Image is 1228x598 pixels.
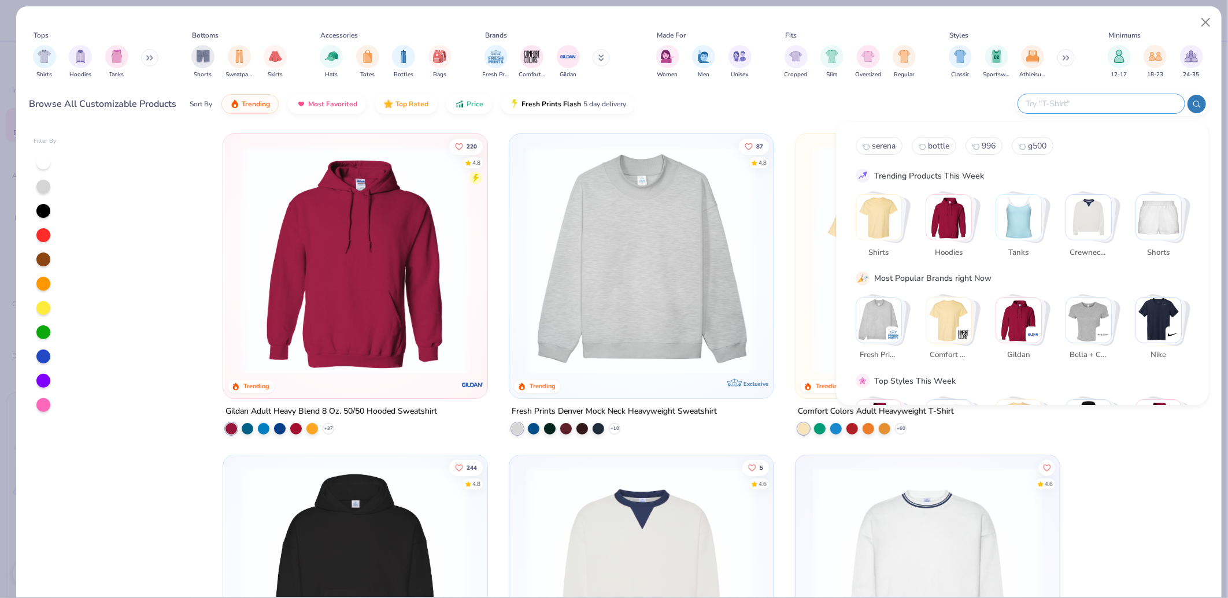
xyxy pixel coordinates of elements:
[930,350,968,361] span: Comfort Colors
[949,45,972,79] button: filter button
[898,50,911,63] img: Regular Image
[739,138,769,154] button: Like
[926,399,979,468] button: Stack Card Button Sportswear
[105,45,128,79] button: filter button
[856,137,903,155] button: serena0
[657,70,678,79] span: Women
[221,94,279,114] button: Trending
[912,137,957,155] button: bottle1
[191,45,214,79] div: filter for Shorts
[926,194,979,263] button: Stack Card Button Hoodies
[807,146,1048,375] img: 029b8af0-80e6-406f-9fdc-fdf898547912
[826,50,838,63] img: Slim Image
[1147,70,1163,79] span: 18-23
[449,459,483,476] button: Like
[288,94,366,114] button: Most Favorited
[487,48,505,65] img: Fresh Prints Image
[742,459,769,476] button: Like
[855,45,881,79] button: filter button
[467,99,483,109] span: Price
[384,99,393,109] img: TopRated.gif
[1026,50,1040,63] img: Athleisure Image
[692,45,715,79] div: filter for Men
[69,45,92,79] button: filter button
[785,45,808,79] button: filter button
[728,45,752,79] button: filter button
[760,465,763,470] span: 5
[269,50,282,63] img: Skirts Image
[485,30,507,40] div: Brands
[36,70,52,79] span: Shirts
[657,30,686,40] div: Made For
[861,50,875,63] img: Oversized Image
[360,70,375,79] span: Totes
[856,399,909,468] button: Stack Card Button Classic
[860,350,898,361] span: Fresh Prints
[395,99,428,109] span: Top Rated
[1168,329,1179,340] img: Nike
[996,297,1049,366] button: Stack Card Button Gildan
[1025,97,1177,110] input: Try "T-Shirt"
[856,297,909,366] button: Stack Card Button Fresh Prints
[197,50,210,63] img: Shorts Image
[894,70,915,79] span: Regular
[557,45,580,79] div: filter for Gildan
[997,195,1042,240] img: Tanks
[397,50,410,63] img: Bottles Image
[1039,459,1055,476] button: Like
[109,70,124,79] span: Tanks
[235,146,476,375] img: 01756b78-01f6-4cc6-8d8a-3c30c1a0c8ac
[193,30,219,40] div: Bottoms
[1149,50,1162,63] img: 18-23 Image
[789,50,802,63] img: Cropped Image
[826,70,838,79] span: Slim
[69,70,91,79] span: Hoodies
[820,45,844,79] div: filter for Slim
[519,45,545,79] div: filter for Comfort Colors
[1066,297,1119,366] button: Stack Card Button Bella + Canvas
[855,70,881,79] span: Oversized
[519,70,545,79] span: Comfort Colors
[1144,45,1167,79] button: filter button
[512,404,717,419] div: Fresh Prints Denver Mock Neck Heavyweight Sweatshirt
[467,465,477,470] span: 244
[320,45,343,79] div: filter for Hats
[226,45,253,79] div: filter for Sweatpants
[997,298,1042,343] img: Gildan
[521,99,581,109] span: Fresh Prints Flash
[896,425,905,432] span: + 60
[433,70,446,79] span: Bags
[320,45,343,79] button: filter button
[325,50,338,63] img: Hats Image
[1136,399,1189,468] button: Stack Card Button Cozy
[230,99,239,109] img: trending.gif
[990,50,1003,63] img: Sportswear Image
[433,50,446,63] img: Bags Image
[954,50,967,63] img: Classic Image
[875,375,956,387] div: Top Styles This Week
[264,45,287,79] div: filter for Skirts
[927,195,972,240] img: Hoodies
[1029,140,1047,151] span: g500
[759,480,767,488] div: 4.6
[226,45,253,79] button: filter button
[1000,350,1038,361] span: Gildan
[1067,400,1112,445] img: Preppy
[966,137,1003,155] button: 9962
[893,45,916,79] button: filter button
[762,146,1003,375] img: a90f7c54-8796-4cb2-9d6e-4e9644cfe0fe
[958,329,970,340] img: Comfort Colors
[34,137,57,146] div: Filter By
[449,138,483,154] button: Like
[521,146,762,375] img: f5d85501-0dbb-4ee4-b115-c08fa3845d83
[29,97,177,111] div: Browse All Customizable Products
[308,99,357,109] span: Most Favorited
[472,158,480,167] div: 4.8
[557,45,580,79] button: filter button
[857,298,902,343] img: Fresh Prints
[483,45,509,79] div: filter for Fresh Prints
[1028,329,1040,340] img: Gildan
[785,45,808,79] div: filter for Cropped
[375,94,437,114] button: Top Rated
[860,247,898,259] span: Shirts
